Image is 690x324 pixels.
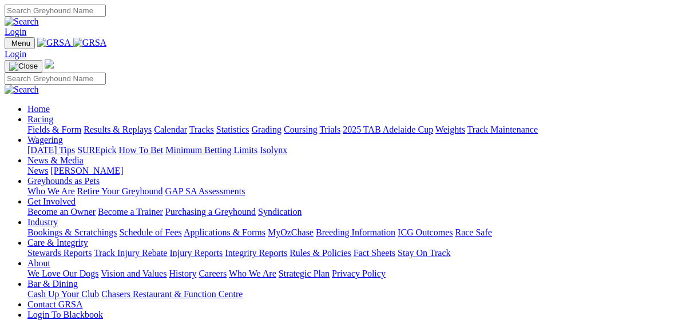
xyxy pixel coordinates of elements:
a: Strategic Plan [279,269,330,278]
a: Racing [27,114,53,124]
div: Industry [27,227,685,238]
input: Search [5,5,106,17]
a: News & Media [27,155,84,165]
a: Bookings & Scratchings [27,227,117,237]
a: Tracks [189,125,214,134]
a: History [169,269,196,278]
a: [DATE] Tips [27,145,75,155]
a: GAP SA Assessments [165,186,245,196]
a: ICG Outcomes [398,227,453,237]
a: Applications & Forms [184,227,265,237]
a: 2025 TAB Adelaide Cup [343,125,433,134]
a: Careers [199,269,227,278]
a: Track Injury Rebate [94,248,167,258]
a: Statistics [216,125,249,134]
a: Grading [252,125,281,134]
button: Toggle navigation [5,60,42,73]
img: Close [9,62,38,71]
a: Rules & Policies [290,248,351,258]
div: Wagering [27,145,685,155]
a: Fields & Form [27,125,81,134]
div: Care & Integrity [27,248,685,258]
div: Get Involved [27,207,685,217]
img: Search [5,85,39,95]
a: We Love Our Dogs [27,269,98,278]
input: Search [5,73,106,85]
a: How To Bet [119,145,164,155]
a: Privacy Policy [332,269,386,278]
a: Weights [435,125,465,134]
span: Menu [11,39,30,47]
a: Who We Are [229,269,276,278]
a: Isolynx [260,145,287,155]
a: Login To Blackbook [27,310,103,319]
img: Search [5,17,39,27]
a: Integrity Reports [225,248,287,258]
a: Retire Your Greyhound [77,186,163,196]
a: Schedule of Fees [119,227,181,237]
a: Results & Replays [84,125,152,134]
div: News & Media [27,166,685,176]
a: Race Safe [455,227,491,237]
a: Minimum Betting Limits [165,145,257,155]
a: News [27,166,48,175]
a: Contact GRSA [27,299,82,309]
a: Calendar [154,125,187,134]
a: Login [5,27,26,37]
a: Home [27,104,50,114]
a: Bar & Dining [27,279,78,289]
a: MyOzChase [268,227,314,237]
img: GRSA [73,38,107,48]
a: Injury Reports [169,248,223,258]
a: Cash Up Your Club [27,289,99,299]
a: SUREpick [77,145,116,155]
div: Bar & Dining [27,289,685,299]
a: Greyhounds as Pets [27,176,100,186]
a: Fact Sheets [354,248,395,258]
img: logo-grsa-white.png [45,59,54,69]
a: Who We Are [27,186,75,196]
div: Racing [27,125,685,135]
a: About [27,258,50,268]
a: [PERSON_NAME] [50,166,123,175]
a: Breeding Information [316,227,395,237]
a: Vision and Values [101,269,166,278]
img: GRSA [37,38,71,48]
button: Toggle navigation [5,37,35,49]
a: Login [5,49,26,59]
a: Track Maintenance [467,125,538,134]
a: Stewards Reports [27,248,92,258]
a: Care & Integrity [27,238,88,247]
a: Stay On Track [398,248,450,258]
a: Syndication [258,207,302,217]
a: Trials [319,125,340,134]
a: Chasers Restaurant & Function Centre [101,289,243,299]
a: Become an Owner [27,207,96,217]
div: About [27,269,685,279]
a: Industry [27,217,58,227]
a: Purchasing a Greyhound [165,207,256,217]
a: Wagering [27,135,63,145]
div: Greyhounds as Pets [27,186,685,197]
a: Coursing [284,125,318,134]
a: Become a Trainer [98,207,163,217]
a: Get Involved [27,197,76,206]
